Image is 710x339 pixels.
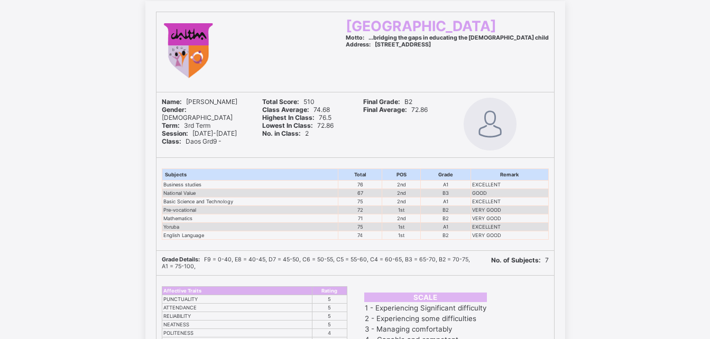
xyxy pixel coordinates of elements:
[491,256,549,264] span: 7
[346,41,431,48] span: [STREET_ADDRESS]
[338,222,382,231] td: 75
[421,205,471,214] td: B2
[162,256,200,263] b: Grade Details:
[346,17,496,34] span: [GEOGRAPHIC_DATA]
[364,314,487,323] td: 2 - Experiencing some difficulties
[471,214,548,222] td: VERY GOOD
[162,286,312,295] th: Affective Traits
[262,129,309,137] span: 2
[162,312,312,320] td: RELIABILITY
[262,121,313,129] b: Lowest In Class:
[346,41,371,48] b: Address:
[491,256,541,264] b: No. of Subjects:
[162,168,338,180] th: Subjects
[471,197,548,205] td: EXCELLENT
[382,197,421,205] td: 2nd
[338,231,382,239] td: 74
[162,205,338,214] td: Pre-vocational
[162,189,338,197] td: National Value
[382,214,421,222] td: 2nd
[162,98,182,106] b: Name:
[382,205,421,214] td: 1st
[162,129,237,137] span: [DATE]-[DATE]
[312,312,347,320] td: 5
[471,168,548,180] th: Remark
[162,320,312,328] td: NEATNESS
[421,197,471,205] td: A1
[364,293,487,302] th: SCALE
[364,324,487,334] td: 3 - Managing comfortably
[382,222,421,231] td: 1st
[338,189,382,197] td: 67
[162,256,470,270] span: F9 = 0-40, E8 = 40-45, D7 = 45-50, C6 = 50-55, C5 = 55-60, C4 = 60-65, B3 = 65-70, B2 = 70-75, A1...
[162,137,222,145] span: Daos Grd9 -
[312,328,347,337] td: 4
[346,34,364,41] b: Motto:
[338,197,382,205] td: 75
[262,121,334,129] span: 72.86
[471,231,548,239] td: VERY GOOD
[162,197,338,205] td: Basic Science and Technology
[162,98,237,106] span: [PERSON_NAME]
[471,180,548,189] td: EXCELLENT
[312,295,347,303] td: 5
[382,189,421,197] td: 2nd
[338,168,382,180] th: Total
[262,114,315,121] b: Highest In Class:
[338,205,382,214] td: 72
[421,231,471,239] td: B2
[162,295,312,303] td: PUNCTUALITY
[162,328,312,337] td: POLITENESS
[162,137,181,145] b: Class:
[162,303,312,312] td: ATTENDANCE
[471,189,548,197] td: GOOD
[421,168,471,180] th: Grade
[162,106,187,114] b: Gender:
[363,98,412,106] span: B2
[162,214,338,222] td: Mathematics
[312,320,347,328] td: 5
[421,214,471,222] td: B2
[421,180,471,189] td: A1
[262,106,309,114] b: Class Average:
[262,106,330,114] span: 74.68
[262,114,331,121] span: 76.5
[262,129,301,137] b: No. in Class:
[162,129,188,137] b: Session:
[421,222,471,231] td: A1
[364,303,487,313] td: 1 - Experiencing Significant difficulty
[382,180,421,189] td: 2nd
[363,98,400,106] b: Final Grade:
[471,222,548,231] td: EXCELLENT
[262,98,299,106] b: Total Score:
[338,214,382,222] td: 71
[363,106,428,114] span: 72.86
[338,180,382,189] td: 76
[162,121,210,129] span: 3rd Term
[382,231,421,239] td: 1st
[421,189,471,197] td: B3
[162,231,338,239] td: English Language
[162,180,338,189] td: Business studies
[162,106,233,121] span: [DEMOGRAPHIC_DATA]
[162,121,180,129] b: Term:
[471,205,548,214] td: VERY GOOD
[346,34,549,41] span: ...bridging the gaps in educating the [DEMOGRAPHIC_DATA] child
[312,303,347,312] td: 5
[162,222,338,231] td: Yoruba
[382,168,421,180] th: POS
[363,106,407,114] b: Final Average:
[262,98,315,106] span: 510
[312,286,347,295] th: Rating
